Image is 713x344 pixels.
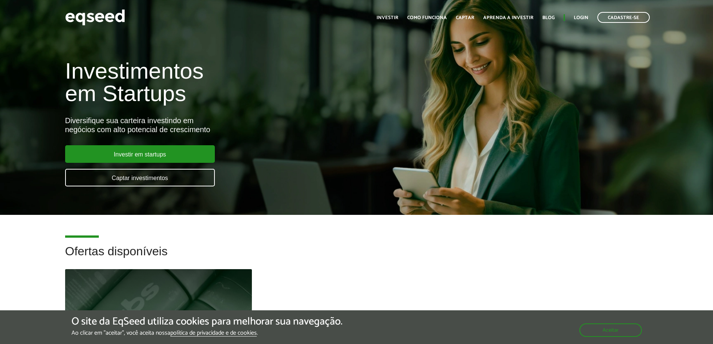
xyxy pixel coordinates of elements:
[65,60,411,105] h1: Investimentos em Startups
[456,15,474,20] a: Captar
[574,15,588,20] a: Login
[579,323,642,337] button: Aceitar
[65,169,215,186] a: Captar investimentos
[71,329,342,337] p: Ao clicar em "aceitar", você aceita nossa .
[65,145,215,163] a: Investir em startups
[597,12,650,23] a: Cadastre-se
[65,245,648,269] h2: Ofertas disponíveis
[483,15,533,20] a: Aprenda a investir
[170,330,257,337] a: política de privacidade e de cookies
[542,15,555,20] a: Blog
[65,116,411,134] div: Diversifique sua carteira investindo em negócios com alto potencial de crescimento
[65,7,125,27] img: EqSeed
[71,316,342,328] h5: O site da EqSeed utiliza cookies para melhorar sua navegação.
[407,15,447,20] a: Como funciona
[377,15,398,20] a: Investir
